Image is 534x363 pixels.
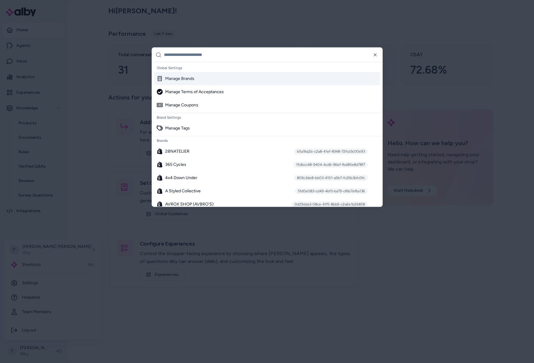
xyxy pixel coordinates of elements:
div: Manage Coupons [157,102,198,108]
div: Global Settings [154,63,380,72]
div: Manage Terms of Acceptances [157,89,224,95]
span: 4x4 Down Under [165,175,197,181]
div: Brand Settings [154,113,380,121]
span: AVROX SHOP (AVBRO'S) [165,201,214,207]
div: Brands [154,136,380,145]
span: A Styled Collective [165,188,201,194]
div: 0d29dda3-08ce-41f5-8bb6-c2a6e1b26858 [292,201,368,207]
span: 365 Cycles [165,161,186,167]
div: 15dbcc48-9404-4cd6-96ef-fbd85e8d78f7 [293,161,368,167]
span: 28NATELIER [165,148,190,154]
div: b5a16a2b-c2a8-41ef-8348-72fcd3c00e93 [294,148,368,154]
div: 809c3de8-bb03-4101-a9b7-fc26b3bfc0fc [294,175,368,181]
div: 5fd0e083-cd49-4bf3-ba79-cf6b7ef6a136 [295,188,368,194]
div: Manage Tags [157,125,190,131]
div: Manage Brands [157,75,194,81]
